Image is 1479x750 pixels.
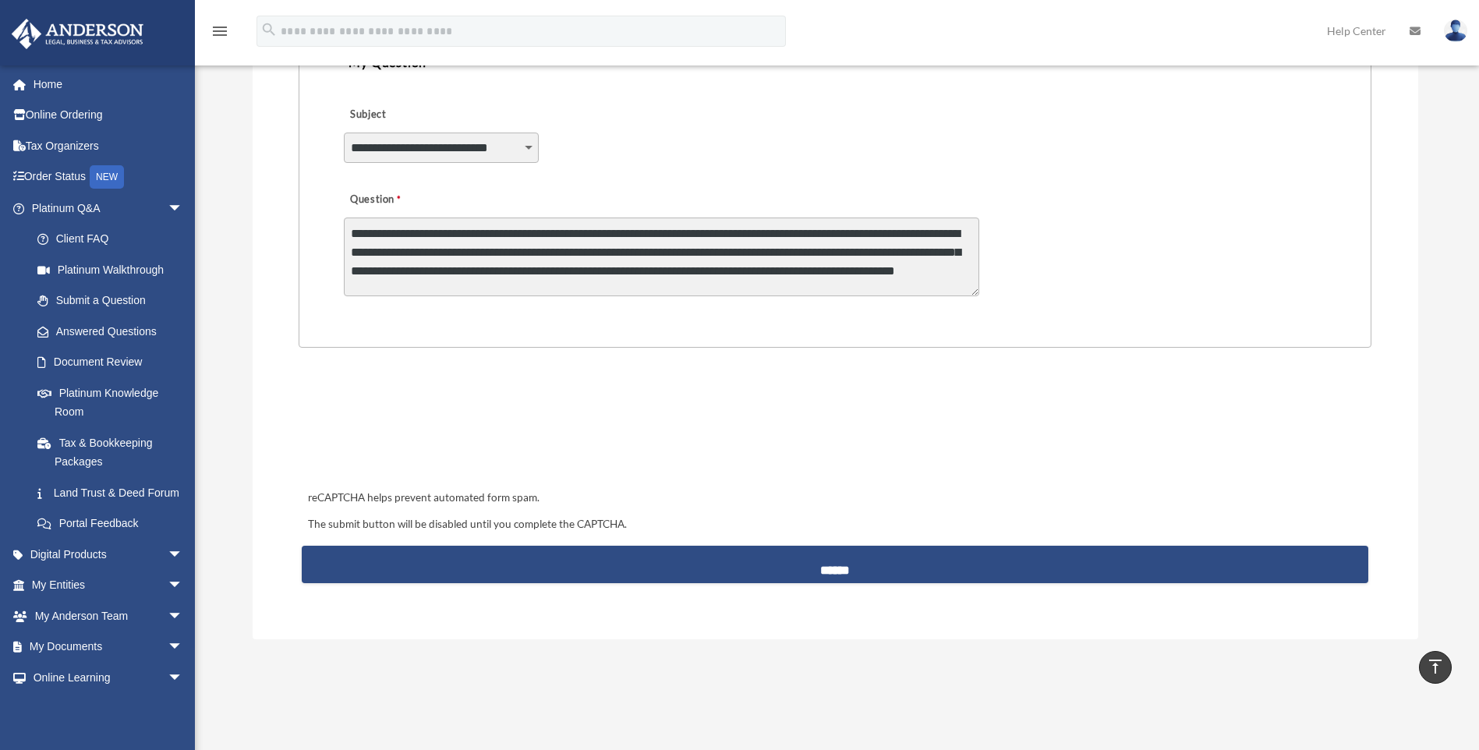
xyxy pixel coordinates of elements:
label: Subject [344,104,492,126]
img: User Pic [1444,19,1467,42]
a: vertical_align_top [1419,651,1452,684]
a: My Entitiesarrow_drop_down [11,570,207,601]
i: menu [211,22,229,41]
span: arrow_drop_down [168,193,199,225]
div: The submit button will be disabled until you complete the CAPTCHA. [302,515,1368,534]
a: Tax Organizers [11,130,207,161]
a: Portal Feedback [22,508,207,540]
a: Client FAQ [22,224,207,255]
a: Order StatusNEW [11,161,207,193]
a: Land Trust & Deed Forum [22,477,207,508]
span: arrow_drop_down [168,600,199,632]
span: arrow_drop_down [168,693,199,725]
i: search [260,21,278,38]
a: Home [11,69,207,100]
a: Submit a Question [22,285,199,317]
a: Document Review [22,347,207,378]
a: Platinum Walkthrough [22,254,207,285]
span: arrow_drop_down [168,570,199,602]
a: Answered Questions [22,316,207,347]
label: Question [344,189,465,210]
a: Platinum Q&Aarrow_drop_down [11,193,207,224]
img: Anderson Advisors Platinum Portal [7,19,148,49]
div: NEW [90,165,124,189]
a: Platinum Knowledge Room [22,377,207,427]
span: arrow_drop_down [168,631,199,663]
a: Billingarrow_drop_down [11,693,207,724]
i: vertical_align_top [1426,657,1445,676]
a: Online Learningarrow_drop_down [11,662,207,693]
iframe: reCAPTCHA [303,396,540,457]
a: Digital Productsarrow_drop_down [11,539,207,570]
span: arrow_drop_down [168,539,199,571]
a: My Anderson Teamarrow_drop_down [11,600,207,631]
a: Online Ordering [11,100,207,131]
span: arrow_drop_down [168,662,199,694]
a: My Documentsarrow_drop_down [11,631,207,663]
div: reCAPTCHA helps prevent automated form spam. [302,489,1368,508]
a: Tax & Bookkeeping Packages [22,427,207,477]
a: menu [211,27,229,41]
